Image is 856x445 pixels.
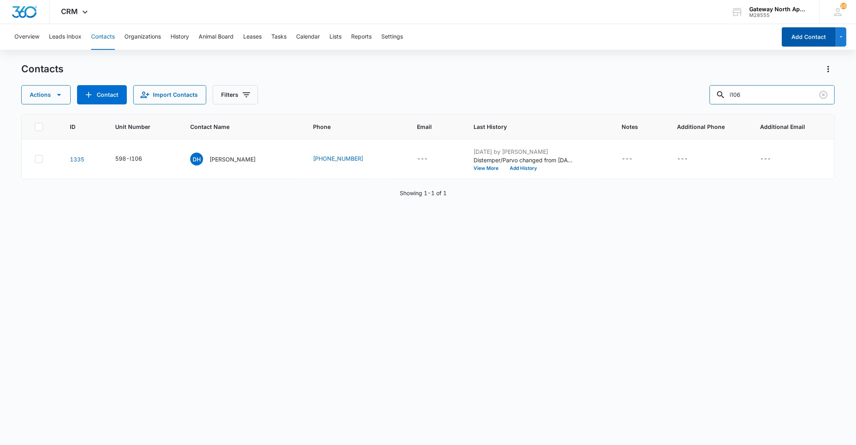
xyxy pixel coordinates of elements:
[313,154,378,164] div: Phone - (918) 770-6787 - Select to Edit Field
[760,122,821,131] span: Additional Email
[417,154,428,164] div: ---
[710,85,835,104] input: Search Contacts
[213,85,258,104] button: Filters
[474,156,574,164] p: Distemper/Parvo changed from [DATE] to [DATE].
[417,122,443,131] span: Email
[822,63,835,76] button: Actions
[77,85,127,104] button: Add Contact
[49,24,81,50] button: Leads Inbox
[760,154,785,164] div: Additional Email - - Select to Edit Field
[840,3,847,9] span: 155
[124,24,161,50] button: Organizations
[70,122,84,131] span: ID
[749,12,808,18] div: account id
[474,147,574,156] p: [DATE] by [PERSON_NAME]
[14,24,39,50] button: Overview
[271,24,287,50] button: Tasks
[133,85,206,104] button: Import Contacts
[296,24,320,50] button: Calendar
[381,24,403,50] button: Settings
[840,3,847,9] div: notifications count
[474,122,591,131] span: Last History
[313,154,363,163] a: [PHONE_NUMBER]
[817,88,830,101] button: Clear
[115,154,142,163] div: 598-I106
[417,154,442,164] div: Email - - Select to Edit Field
[474,166,504,171] button: View More
[115,122,171,131] span: Unit Number
[504,166,543,171] button: Add History
[622,122,658,131] span: Notes
[61,7,78,16] span: CRM
[171,24,189,50] button: History
[115,154,157,164] div: Unit Number - 598-I106 - Select to Edit Field
[782,27,836,47] button: Add Contact
[190,122,282,131] span: Contact Name
[243,24,262,50] button: Leases
[677,154,702,164] div: Additional Phone - - Select to Edit Field
[677,154,688,164] div: ---
[400,189,447,197] p: Showing 1-1 of 1
[21,63,63,75] h1: Contacts
[209,155,256,163] p: [PERSON_NAME]
[190,153,270,165] div: Contact Name - Douglas Hill - Select to Edit Field
[190,153,203,165] span: DH
[21,85,71,104] button: Actions
[760,154,771,164] div: ---
[199,24,234,50] button: Animal Board
[351,24,372,50] button: Reports
[313,122,386,131] span: Phone
[677,122,741,131] span: Additional Phone
[622,154,647,164] div: Notes - - Select to Edit Field
[329,24,342,50] button: Lists
[622,154,633,164] div: ---
[70,156,84,163] a: Navigate to contact details page for Douglas Hill
[91,24,115,50] button: Contacts
[749,6,808,12] div: account name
